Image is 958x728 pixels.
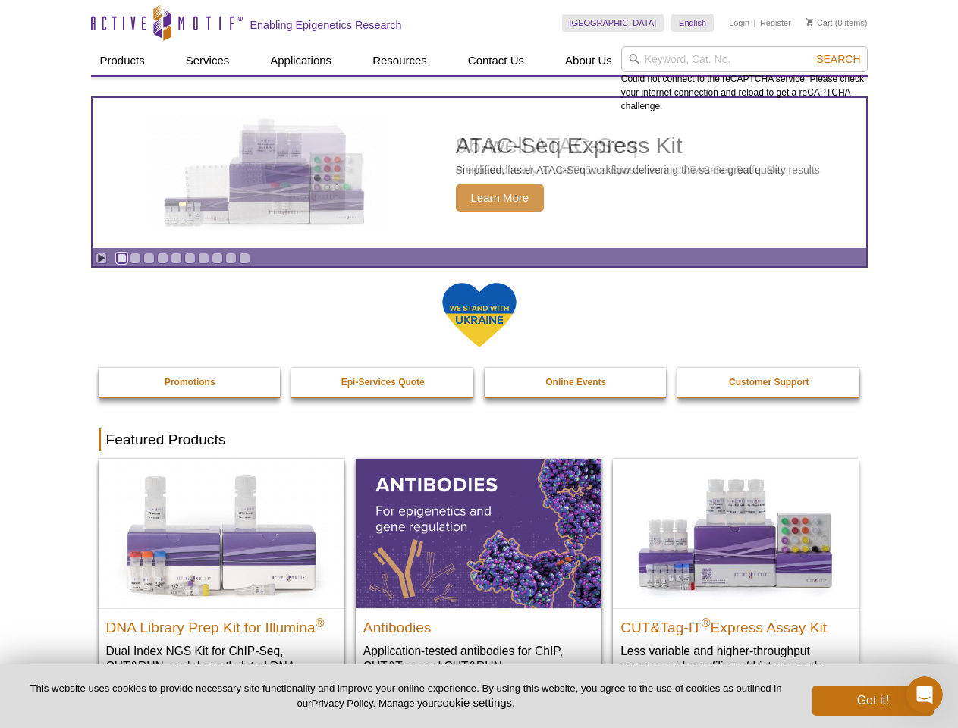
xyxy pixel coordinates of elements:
span: Search [816,53,860,65]
a: Customer Support [677,368,861,397]
a: Products [91,46,154,75]
a: Go to slide 9 [225,253,237,264]
h2: Featured Products [99,428,860,451]
a: Login [729,17,749,28]
p: Less variable and higher-throughput genome-wide profiling of histone marks​. [620,643,851,674]
img: All Antibodies [356,459,601,607]
button: cookie settings [437,696,512,709]
h2: DNA Library Prep Kit for Illumina [106,613,337,635]
a: [GEOGRAPHIC_DATA] [562,14,664,32]
article: ATAC-Seq Express Kit [93,98,866,248]
strong: Promotions [165,377,215,388]
li: | [754,14,756,32]
a: English [671,14,714,32]
h2: CUT&Tag-IT Express Assay Kit [620,613,851,635]
a: Promotions [99,368,282,397]
a: Services [177,46,239,75]
a: Go to slide 4 [157,253,168,264]
img: Your Cart [806,18,813,26]
a: Toggle autoplay [96,253,107,264]
div: Could not connect to the reCAPTCHA service. Please check your internet connection and reload to g... [621,46,868,113]
a: Go to slide 8 [212,253,223,264]
img: ATAC-Seq Express Kit [141,115,391,231]
h2: ATAC-Seq Express Kit [456,134,820,157]
a: CUT&Tag-IT® Express Assay Kit CUT&Tag-IT®Express Assay Kit Less variable and higher-throughput ge... [613,459,859,689]
a: Go to slide 7 [198,253,209,264]
a: Go to slide 1 [116,253,127,264]
a: Online Events [485,368,668,397]
a: About Us [556,46,621,75]
strong: Epi-Services Quote [341,377,425,388]
p: This website uses cookies to provide necessary site functionality and improve your online experie... [24,682,787,711]
a: Go to slide 5 [171,253,182,264]
a: Resources [363,46,436,75]
a: All Antibodies Antibodies Application-tested antibodies for ChIP, CUT&Tag, and CUT&RUN. [356,459,601,689]
button: Search [812,52,865,66]
p: Application-tested antibodies for ChIP, CUT&Tag, and CUT&RUN. [363,643,594,674]
img: We Stand With Ukraine [441,281,517,349]
a: Cart [806,17,833,28]
h2: Antibodies [363,613,594,635]
a: DNA Library Prep Kit for Illumina DNA Library Prep Kit for Illumina® Dual Index NGS Kit for ChIP-... [99,459,344,704]
a: Applications [261,46,341,75]
sup: ® [702,616,711,629]
p: Simplified, faster ATAC-Seq workflow delivering the same great quality results [456,163,820,177]
a: ATAC-Seq Express Kit ATAC-Seq Express Kit Simplified, faster ATAC-Seq workflow delivering the sam... [93,98,866,248]
input: Keyword, Cat. No. [621,46,868,72]
a: Register [760,17,791,28]
p: Dual Index NGS Kit for ChIP-Seq, CUT&RUN, and ds methylated DNA assays. [106,643,337,689]
button: Got it! [812,686,934,716]
a: Go to slide 10 [239,253,250,264]
span: Learn More [456,184,545,212]
img: DNA Library Prep Kit for Illumina [99,459,344,607]
a: Epi-Services Quote [291,368,475,397]
iframe: Intercom live chat [906,676,943,713]
sup: ® [316,616,325,629]
a: Privacy Policy [311,698,372,709]
strong: Customer Support [729,377,809,388]
strong: Online Events [545,377,606,388]
a: Contact Us [459,46,533,75]
li: (0 items) [806,14,868,32]
a: Go to slide 6 [184,253,196,264]
a: Go to slide 2 [130,253,141,264]
a: Go to slide 3 [143,253,155,264]
img: CUT&Tag-IT® Express Assay Kit [613,459,859,607]
h2: Enabling Epigenetics Research [250,18,402,32]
